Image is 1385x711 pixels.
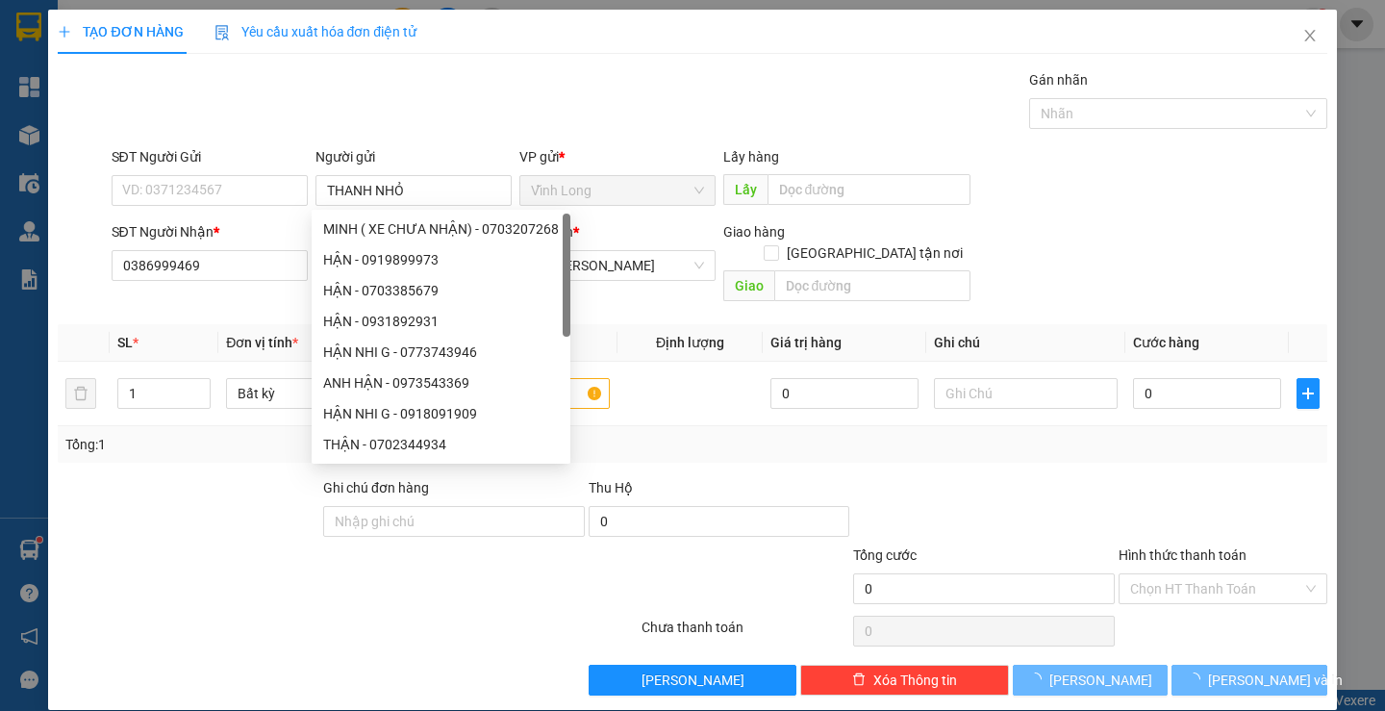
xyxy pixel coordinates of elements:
span: Cước hàng [1133,335,1199,350]
div: HẬN - 0703385679 [323,280,559,301]
button: delete [65,378,96,409]
span: [PERSON_NAME] [642,670,744,691]
div: HẬN NHI G - 0773743946 [323,342,559,363]
span: Đơn vị tính [226,335,298,350]
div: HẬN NHI G - 0773743946 [312,337,570,368]
span: close [1302,28,1318,43]
span: Định lượng [656,335,724,350]
label: Gán nhãn [1029,72,1088,88]
li: [PERSON_NAME] - 0931936768 [10,10,279,82]
label: Hình thức thanh toán [1119,547,1246,563]
span: Yêu cầu xuất hóa đơn điện tử [214,24,417,39]
span: Tổng cước [853,547,917,563]
span: Xóa Thông tin [873,670,957,691]
div: HẬN - 0919899973 [323,249,559,270]
div: THẬN - 0702344934 [323,434,559,455]
span: environment [10,129,23,142]
span: [PERSON_NAME] và In [1208,670,1343,691]
span: Bất kỳ [238,379,398,408]
button: [PERSON_NAME] [1013,665,1168,696]
div: SĐT Người Nhận [112,221,308,242]
span: TP. Hồ Chí Minh [531,251,704,280]
button: deleteXóa Thông tin [800,665,1009,696]
span: plus [58,25,71,38]
span: Lấy [723,174,768,205]
span: SL [117,335,133,350]
div: ANH HẬN - 0973543369 [323,372,559,394]
span: Lấy hàng [723,149,779,165]
div: SĐT Người Gửi [112,146,308,167]
div: MINH ( XE CHƯA NHẬN) - 0703207268 [323,218,559,240]
span: Thu Hộ [589,480,633,495]
div: Người gửi [315,146,512,167]
div: HẬN NHI G - 0918091909 [323,403,559,424]
div: Tổng: 1 [65,434,536,455]
input: Dọc đường [774,270,970,301]
div: HẬN - 0931892931 [323,311,559,332]
th: Ghi chú [926,324,1125,362]
input: Ghi Chú [934,378,1118,409]
span: Giao hàng [723,224,785,240]
input: Dọc đường [768,174,970,205]
div: ANH HẬN - 0973543369 [312,368,570,398]
div: HẬN - 0919899973 [312,244,570,275]
b: 107/1 , Đường 2/9 P1, TP Vĩnh Long [10,128,113,186]
img: logo.jpg [10,10,77,77]
input: 0 [770,378,919,409]
div: Chưa thanh toán [640,617,852,650]
span: plus [1297,386,1319,401]
img: icon [214,25,230,40]
div: VP gửi [519,146,716,167]
input: Ghi chú đơn hàng [323,506,585,537]
label: Ghi chú đơn hàng [323,480,429,495]
span: [GEOGRAPHIC_DATA] tận nơi [779,242,970,264]
span: Giao [723,270,774,301]
div: HẬN - 0931892931 [312,306,570,337]
div: MINH ( XE CHƯA NHẬN) - 0703207268 [312,214,570,244]
span: delete [852,673,866,688]
span: Giá trị hàng [770,335,842,350]
li: VP TP. [PERSON_NAME] [133,104,256,146]
span: [PERSON_NAME] [1049,670,1152,691]
span: loading [1028,673,1049,686]
li: VP Vĩnh Long [10,104,133,125]
div: HẬN NHI G - 0918091909 [312,398,570,429]
span: TẠO ĐƠN HÀNG [58,24,183,39]
div: THẬN - 0702344934 [312,429,570,460]
button: Close [1283,10,1337,63]
span: Vĩnh Long [531,176,704,205]
button: [PERSON_NAME] và In [1171,665,1326,696]
div: HẬN - 0703385679 [312,275,570,306]
span: loading [1187,673,1208,686]
button: plus [1297,378,1320,409]
button: [PERSON_NAME] [589,665,797,696]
